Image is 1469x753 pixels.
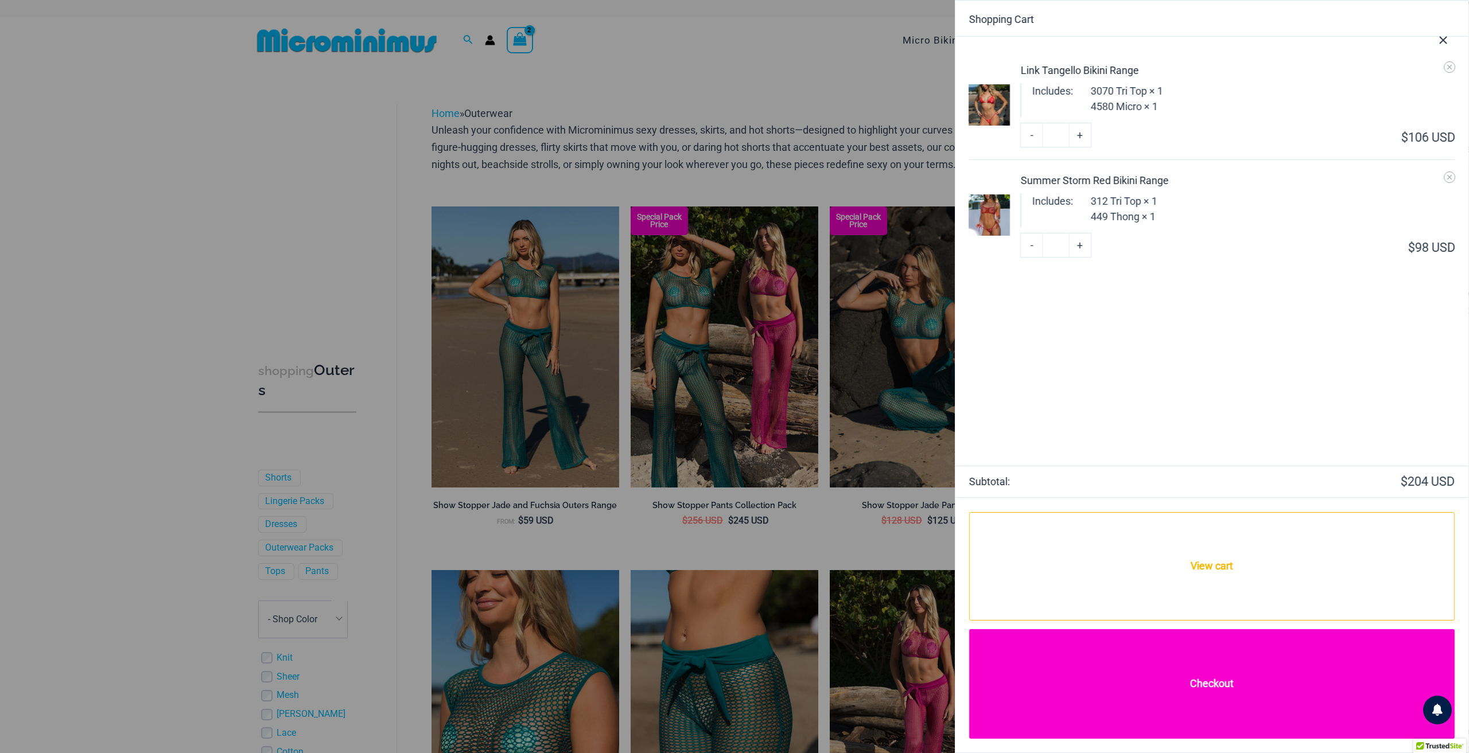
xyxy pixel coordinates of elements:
bdi: 204 USD [1401,474,1455,489]
a: View cart [969,512,1455,621]
strong: Subtotal: [969,473,1210,490]
a: - [1020,233,1042,257]
span: $ [1401,130,1408,145]
span: $ [1408,240,1415,255]
a: Checkout [969,629,1455,739]
a: Remove Link Tangello Bikini Range from cart [1444,61,1455,73]
a: - [1020,123,1042,147]
input: Product quantity [1042,233,1069,257]
button: Close Cart Drawer [1418,10,1468,67]
input: Product quantity [1042,123,1069,147]
a: Link Tangello Bikini Range [1020,63,1455,78]
div: Shopping Cart [969,14,1455,25]
dt: Includes: [1032,193,1072,212]
a: + [1070,233,1091,257]
a: Summer Storm Red Bikini Range [1020,173,1455,188]
img: Link Tangello 3070 Tri Top 4580 Micro 01 [969,84,1010,126]
bdi: 98 USD [1408,240,1455,255]
dt: Includes: [1032,83,1072,102]
a: Remove Summer Storm Red Bikini Range from cart [1444,171,1455,183]
bdi: 106 USD [1401,130,1455,145]
p: 3070 Tri Top × 1 4580 Micro × 1 [1090,83,1163,114]
p: 312 Tri Top × 1 449 Thong × 1 [1090,193,1157,224]
span: $ [1401,474,1408,489]
a: + [1070,123,1091,147]
img: Summer Storm Red 332 Crop Top 449 Thong 02 [969,194,1010,236]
